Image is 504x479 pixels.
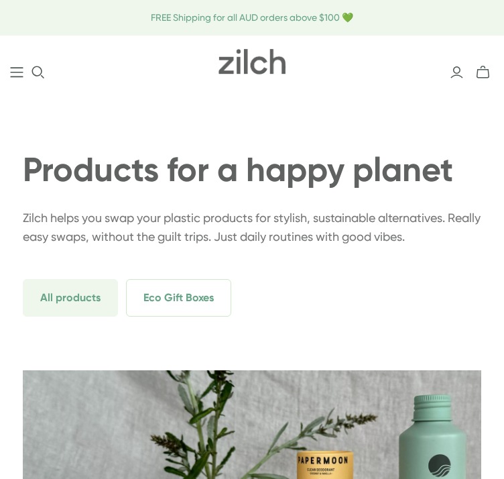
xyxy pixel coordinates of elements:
a: Main menu [10,66,23,79]
a: Eco Gift Boxes [126,291,231,304]
button: mini-cart-toggle [472,65,494,80]
img: Zilch has done the hard yards and handpicked the best ethical and sustainable products for you an... [218,49,286,74]
span: Eco Gift Boxes [126,279,231,317]
button: Open search [31,66,45,79]
a: Login [450,65,464,80]
a: All products [23,291,123,304]
span: FREE Shipping for all AUD orders above $100 💚 [151,12,353,23]
p: Zilch helps you swap your plastic products for stylish, sustainable alternatives. Really easy swa... [23,209,481,248]
span: All products [23,279,118,317]
h1: Products for a happy planet [23,152,481,189]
